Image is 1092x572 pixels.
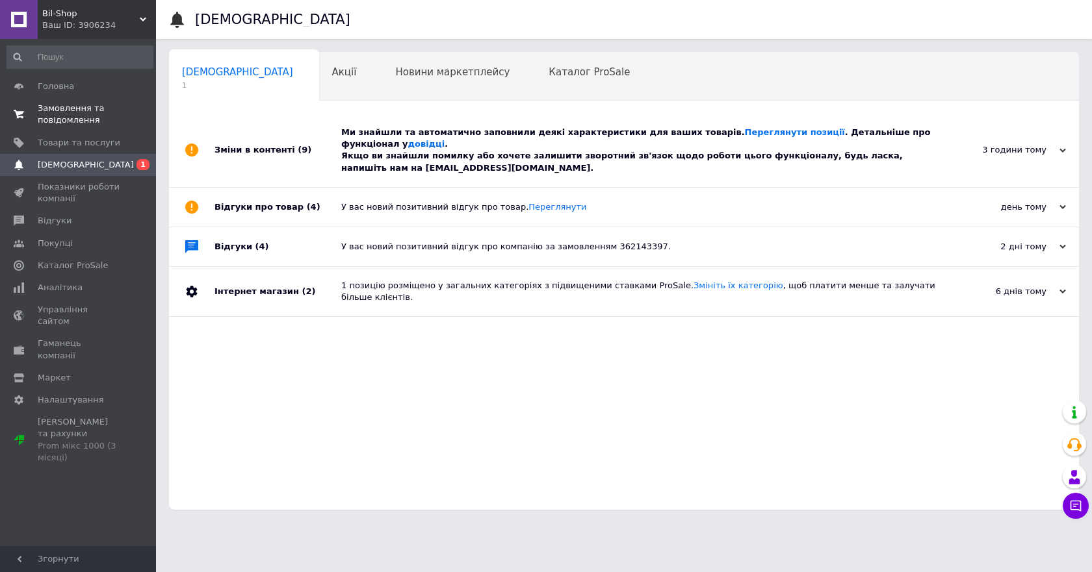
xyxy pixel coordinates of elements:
div: 3 години тому [936,144,1066,156]
span: (4) [307,202,320,212]
span: [DEMOGRAPHIC_DATA] [182,66,293,78]
span: (9) [298,145,311,155]
span: Новини маркетплейсу [395,66,510,78]
span: Bil-Shop [42,8,140,19]
div: день тому [936,201,1066,213]
span: Покупці [38,238,73,249]
div: Інтернет магазин [214,267,341,316]
span: Товари та послуги [38,137,120,149]
div: Ваш ID: 3906234 [42,19,156,31]
span: Управління сайтом [38,304,120,327]
span: (4) [255,242,269,251]
div: 1 позицію розміщено у загальних категоріях з підвищеними ставками ProSale. , щоб платити менше та... [341,280,936,303]
span: 1 [136,159,149,170]
span: Гаманець компанії [38,338,120,361]
span: Замовлення та повідомлення [38,103,120,126]
span: Маркет [38,372,71,384]
div: Зміни в контенті [214,114,341,187]
span: Показники роботи компанії [38,181,120,205]
div: У вас новий позитивний відгук про товар. [341,201,936,213]
input: Пошук [6,45,153,69]
div: Prom мікс 1000 (3 місяці) [38,440,120,464]
a: довідці [408,139,445,149]
span: Налаштування [38,394,104,406]
div: Відгуки [214,227,341,266]
div: 2 дні тому [936,241,1066,253]
div: 6 днів тому [936,286,1066,297]
span: Каталог ProSale [38,260,108,271]
a: Змініть їх категорію [694,280,783,290]
a: Переглянути позиції [745,127,845,137]
span: Головна [38,81,74,92]
span: Каталог ProSale [549,66,630,78]
button: Чат з покупцем [1063,493,1089,519]
span: Аналітика [38,282,83,293]
h1: [DEMOGRAPHIC_DATA] [195,12,350,27]
a: Переглянути [528,202,586,212]
span: Акції [332,66,357,78]
span: [PERSON_NAME] та рахунки [38,416,120,464]
span: 1 [182,81,293,90]
div: У вас новий позитивний відгук про компанію за замовленням 362143397. [341,241,936,253]
span: Відгуки [38,215,71,227]
div: Відгуки про товар [214,188,341,227]
div: Ми знайшли та автоматично заповнили деякі характеристики для ваших товарів. . Детальніше про функ... [341,127,936,174]
span: [DEMOGRAPHIC_DATA] [38,159,134,171]
span: (2) [302,286,315,296]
